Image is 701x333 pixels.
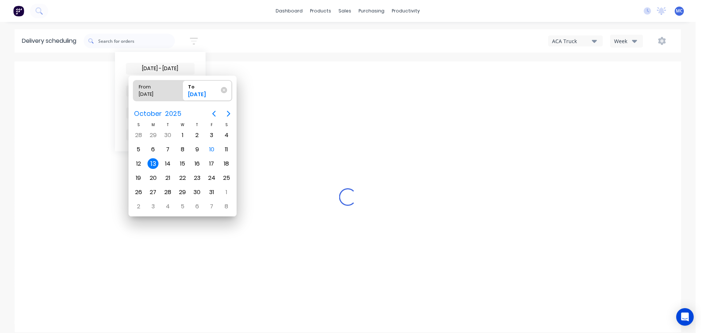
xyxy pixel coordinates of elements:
[552,37,592,45] div: ACA Truck
[163,107,183,120] span: 2025
[162,144,173,155] div: Tuesday, October 7, 2025
[221,158,232,169] div: Saturday, October 18, 2025
[136,91,173,101] div: [DATE]
[676,8,683,14] span: MC
[206,187,217,198] div: Friday, October 31, 2025
[272,5,306,16] a: dashboard
[177,130,188,141] div: Wednesday, October 1, 2025
[133,130,144,141] div: Sunday, September 28, 2025
[148,144,158,155] div: Monday, October 6, 2025
[133,187,144,198] div: Sunday, October 26, 2025
[148,187,158,198] div: Monday, October 27, 2025
[207,106,221,121] button: Previous page
[98,34,175,48] input: Search for orders
[206,158,217,169] div: Friday, October 17, 2025
[204,122,219,128] div: F
[355,5,388,16] div: purchasing
[161,122,175,128] div: T
[177,187,188,198] div: Wednesday, October 29, 2025
[206,144,217,155] div: Today, Friday, October 10, 2025
[148,130,158,141] div: Monday, September 29, 2025
[221,106,236,121] button: Next page
[133,158,144,169] div: Sunday, October 12, 2025
[190,122,204,128] div: T
[162,158,173,169] div: Tuesday, October 14, 2025
[162,173,173,183] div: Tuesday, October 21, 2025
[192,130,203,141] div: Thursday, October 2, 2025
[221,130,232,141] div: Saturday, October 4, 2025
[129,107,186,120] button: October2025
[192,173,203,183] div: Thursday, October 23, 2025
[177,173,188,183] div: Wednesday, October 22, 2025
[192,201,203,212] div: Thursday, November 6, 2025
[335,5,355,16] div: sales
[175,122,190,128] div: W
[177,158,188,169] div: Wednesday, October 15, 2025
[614,37,635,45] div: Week
[192,187,203,198] div: Thursday, October 30, 2025
[133,173,144,183] div: Sunday, October 19, 2025
[15,29,84,53] div: Delivery scheduling
[136,80,173,91] div: From
[192,144,203,155] div: Thursday, October 9, 2025
[126,63,194,74] input: Required Date
[162,187,173,198] div: Tuesday, October 28, 2025
[192,158,203,169] div: Thursday, October 16, 2025
[132,107,163,120] span: October
[131,122,146,128] div: S
[206,201,217,212] div: Friday, November 7, 2025
[206,173,217,183] div: Friday, October 24, 2025
[162,201,173,212] div: Tuesday, November 4, 2025
[306,5,335,16] div: products
[221,173,232,183] div: Saturday, October 25, 2025
[219,122,234,128] div: S
[133,144,144,155] div: Sunday, October 5, 2025
[148,173,158,183] div: Monday, October 20, 2025
[610,35,643,48] button: Week
[185,80,222,91] div: To
[162,130,173,141] div: Tuesday, September 30, 2025
[676,308,694,326] div: Open Intercom Messenger
[221,187,232,198] div: Saturday, November 1, 2025
[177,201,188,212] div: Wednesday, November 5, 2025
[146,122,160,128] div: M
[148,158,158,169] div: Monday, October 13, 2025
[548,35,603,46] button: ACA Truck
[148,201,158,212] div: Monday, November 3, 2025
[221,201,232,212] div: Saturday, November 8, 2025
[388,5,424,16] div: productivity
[185,91,222,101] div: [DATE]
[206,130,217,141] div: Friday, October 3, 2025
[13,5,24,16] img: Factory
[133,201,144,212] div: Sunday, November 2, 2025
[221,144,232,155] div: Saturday, October 11, 2025
[177,144,188,155] div: Wednesday, October 8, 2025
